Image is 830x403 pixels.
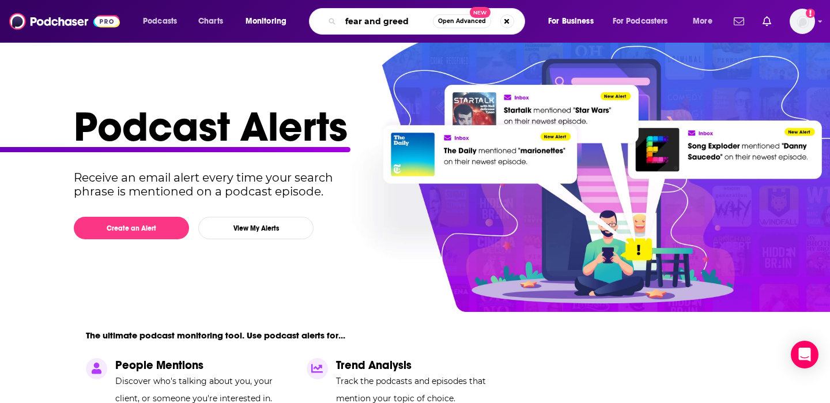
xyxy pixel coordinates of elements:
[758,12,776,31] a: Show notifications dropdown
[470,7,491,18] span: New
[246,13,286,29] span: Monitoring
[790,9,815,34] img: User Profile
[143,13,177,29] span: Podcasts
[685,12,727,31] button: open menu
[613,13,668,29] span: For Podcasters
[605,12,685,31] button: open menu
[693,13,712,29] span: More
[790,9,815,34] button: Show profile menu
[74,101,747,152] h1: Podcast Alerts
[237,12,301,31] button: open menu
[135,12,192,31] button: open menu
[806,9,815,18] svg: Add a profile image
[791,341,818,368] div: Open Intercom Messenger
[115,358,293,372] p: People Mentions
[74,171,354,198] p: Receive an email alert every time your search phrase is mentioned on a podcast episode.
[198,217,314,239] button: View My Alerts
[86,330,345,341] p: The ultimate podcast monitoring tool. Use podcast alerts for...
[433,14,491,28] button: Open AdvancedNew
[341,12,433,31] input: Search podcasts, credits, & more...
[438,18,486,24] span: Open Advanced
[540,12,608,31] button: open menu
[336,358,514,372] p: Trend Analysis
[9,10,120,32] img: Podchaser - Follow, Share and Rate Podcasts
[198,13,223,29] span: Charts
[320,8,536,35] div: Search podcasts, credits, & more...
[790,9,815,34] span: Logged in as jhutchinson
[191,12,230,31] a: Charts
[74,217,189,239] button: Create an Alert
[729,12,749,31] a: Show notifications dropdown
[548,13,594,29] span: For Business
